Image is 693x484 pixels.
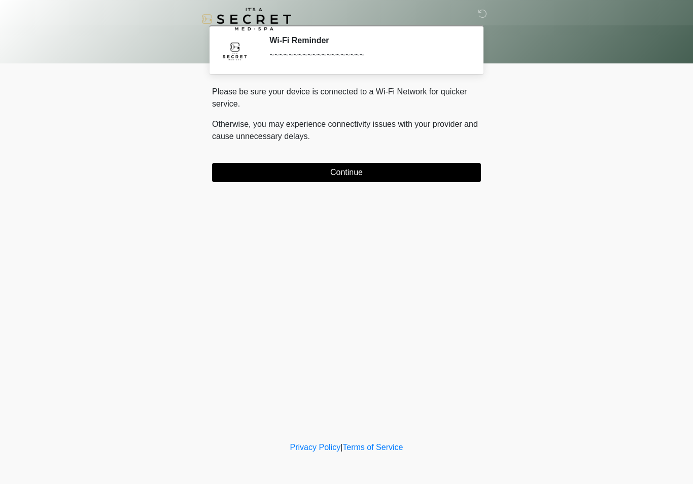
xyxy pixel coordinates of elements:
button: Continue [212,163,481,182]
img: It's A Secret Med Spa Logo [202,8,291,30]
a: | [340,443,342,452]
h2: Wi-Fi Reminder [269,36,466,45]
img: Agent Avatar [220,36,250,66]
span: . [308,132,310,141]
a: Privacy Policy [290,443,341,452]
p: Please be sure your device is connected to a Wi-Fi Network for quicker service. [212,86,481,110]
div: ~~~~~~~~~~~~~~~~~~~~ [269,49,466,61]
a: Terms of Service [342,443,403,452]
p: Otherwise, you may experience connectivity issues with your provider and cause unnecessary delays [212,118,481,143]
